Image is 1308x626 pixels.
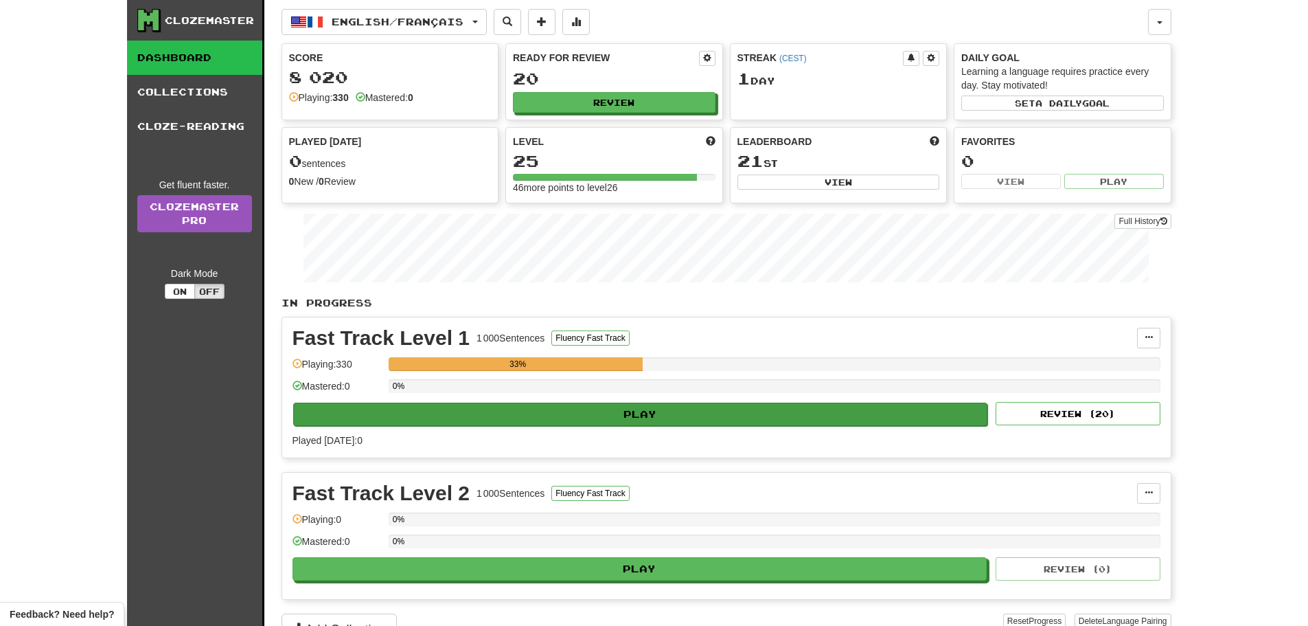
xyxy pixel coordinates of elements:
[282,296,1171,310] p: In Progress
[551,331,629,346] button: Fluency Fast Track
[292,535,382,557] div: Mastered: 0
[165,14,254,27] div: Clozemaster
[292,379,382,402] div: Mastered: 0
[289,91,349,104] div: Playing:
[513,153,715,170] div: 25
[779,54,807,63] a: (CEST)
[737,175,940,190] button: View
[477,487,544,500] div: 1 000 Sentences
[737,151,764,170] span: 21
[737,69,750,88] span: 1
[1029,616,1062,626] span: Progress
[408,92,413,103] strong: 0
[513,92,715,113] button: Review
[737,153,940,170] div: st
[127,41,262,75] a: Dashboard
[292,483,470,504] div: Fast Track Level 2
[1102,616,1167,626] span: Language Pairing
[961,51,1164,65] div: Daily Goal
[292,513,382,535] div: Playing: 0
[996,402,1160,425] button: Review (20)
[1064,174,1164,189] button: Play
[356,91,413,104] div: Mastered:
[127,109,262,144] a: Cloze-Reading
[562,9,590,35] button: More stats
[289,176,295,187] strong: 0
[165,284,195,299] button: On
[289,151,302,170] span: 0
[137,267,252,280] div: Dark Mode
[10,607,114,621] span: Open feedback widget
[332,92,348,103] strong: 330
[293,403,988,426] button: Play
[319,176,324,187] strong: 0
[737,135,812,148] span: Leaderboard
[137,195,252,232] a: ClozemasterPro
[1035,98,1082,108] span: a daily
[737,51,904,65] div: Streak
[127,75,262,109] a: Collections
[551,486,629,501] button: Fluency Fast Track
[393,357,643,371] div: 33%
[292,557,987,581] button: Play
[996,557,1160,581] button: Review (0)
[292,435,363,446] span: Played [DATE]: 0
[289,135,362,148] span: Played [DATE]
[737,70,940,88] div: Day
[332,16,463,27] span: English / Français
[513,135,544,148] span: Level
[477,331,544,345] div: 1 000 Sentences
[513,181,715,194] div: 46 more points to level 26
[137,178,252,192] div: Get fluent faster.
[194,284,225,299] button: Off
[513,51,699,65] div: Ready for Review
[289,51,492,65] div: Score
[961,135,1164,148] div: Favorites
[289,153,492,170] div: sentences
[961,153,1164,170] div: 0
[289,69,492,86] div: 8 020
[282,9,487,35] button: English/Français
[961,96,1164,111] button: Seta dailygoal
[494,9,521,35] button: Search sentences
[289,175,492,188] div: New / Review
[961,174,1061,189] button: View
[528,9,555,35] button: Add sentence to collection
[292,357,382,380] div: Playing: 330
[706,135,715,148] span: Score more points to level up
[930,135,939,148] span: This week in points, UTC
[961,65,1164,92] div: Learning a language requires practice every day. Stay motivated!
[513,70,715,87] div: 20
[292,328,470,348] div: Fast Track Level 1
[1114,214,1171,229] button: Full History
